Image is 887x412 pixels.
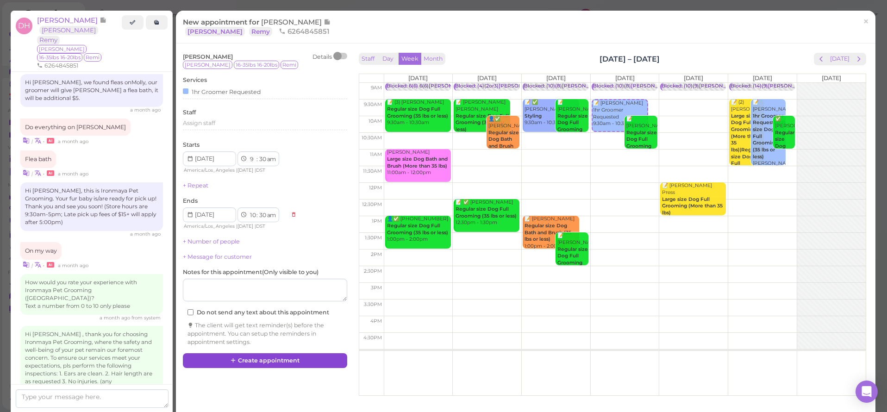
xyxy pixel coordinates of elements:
[183,166,286,175] div: | |
[753,113,801,160] b: 1hr Groomer Requested|Regular size Dog Full Grooming (35 lbs or less)
[775,130,800,176] b: Regular size Dog Full Grooming (35 lbs or less)
[16,18,32,34] span: DH
[525,113,542,119] b: Styling
[753,75,772,81] span: [DATE]
[455,199,519,226] div: 📝 ✅ [PERSON_NAME] 12:30pm - 1:30pm
[37,53,82,62] span: 16-35lbs 16-20lbs
[31,171,33,177] i: |
[365,235,382,241] span: 1:30pm
[863,15,869,28] span: ×
[387,149,451,176] div: [PERSON_NAME] 11:00am - 12:00pm
[593,100,647,127] div: 📝 [PERSON_NAME] 1hr Groomer Requested 9:30am - 10:30am
[183,268,319,276] label: Notes for this appointment ( Only visible to you )
[237,167,253,173] span: [DATE]
[364,101,382,107] span: 9:30am
[524,83,687,90] div: Blocked: (10)(8)[PERSON_NAME],[PERSON_NAME] • appointment
[455,83,624,90] div: Blocked: (4)(2or3)[PERSON_NAME],[PERSON_NAME] • appointment
[421,53,445,65] button: Month
[184,167,235,173] span: America/Los_Angeles
[371,251,382,257] span: 2pm
[593,83,756,90] div: Blocked: (10)(8)[PERSON_NAME],[PERSON_NAME] • appointment
[399,53,421,65] button: Week
[130,231,161,237] span: 08/18/2025 02:16pm
[359,53,377,65] button: Staff
[557,246,588,280] b: Regular size Dog Full Grooming (35 lbs or less)
[237,223,253,229] span: [DATE]
[20,74,163,107] div: Hi [PERSON_NAME], we found fleas onMolly, our groomer will give [PERSON_NAME] a flea bath, it wil...
[324,18,331,26] span: Note
[100,315,131,321] span: 08/18/2025 02:55pm
[58,262,88,268] span: 08/18/2025 02:17pm
[364,268,382,274] span: 2:30pm
[488,130,519,163] b: Regular size Dog Bath and Brush (35 lbs or less)
[615,75,635,81] span: [DATE]
[370,151,382,157] span: 11am
[362,135,382,141] span: 10:30am
[183,238,240,245] a: + Number of people
[37,16,100,25] span: [PERSON_NAME]
[261,18,324,26] span: [PERSON_NAME]
[377,53,399,65] button: Day
[387,99,451,126] div: 📝 (3) [PERSON_NAME] 9:30am - 10:30am
[37,36,60,44] a: Remy
[249,27,272,36] a: Remy
[183,141,200,149] label: Starts
[58,171,88,177] span: 08/18/2025 10:21am
[183,253,252,260] a: + Message for customer
[822,75,841,81] span: [DATE]
[525,223,571,242] b: Regular size Dog Bath and Brush (35 lbs or less)
[131,315,161,321] span: from system
[185,27,245,36] a: [PERSON_NAME]
[256,223,265,229] span: DST
[183,76,207,84] label: Services
[455,99,510,140] div: 📝 [PERSON_NAME] [PERSON_NAME] 9:30am - 10:30am
[387,156,448,169] b: Large size Dog Bath and Brush (More than 35 lbs)
[84,53,101,62] span: Remi
[183,222,286,231] div: | |
[371,285,382,291] span: 3pm
[364,301,382,307] span: 3:30pm
[279,27,330,36] span: 6264845851
[20,136,163,145] div: •
[20,150,56,168] div: Flea bath
[20,274,163,315] div: How would you rate your experience with Ironmaya Pet Grooming ([GEOGRAPHIC_DATA])? Text a number ...
[183,182,208,189] a: + Repeat
[456,206,517,219] b: Regular size Dog Full Grooming (35 lbs or less)
[370,318,382,324] span: 4pm
[852,53,866,65] button: next
[731,113,761,187] b: Large size Dog Full Grooming (More than 35 lbs)|Regular size Dog Full Grooming (35 lbs or less)
[662,196,723,216] b: Large size Dog Full Grooming (More than 35 lbs)
[183,61,232,69] span: [PERSON_NAME]
[369,185,382,191] span: 12pm
[456,113,509,132] b: Regular size Dog Full Grooming (35 lbs or less)
[684,75,703,81] span: [DATE]
[183,18,332,36] span: New appointment for
[557,99,588,160] div: 📝 [PERSON_NAME] 9:30am - 10:30am
[488,116,519,177] div: 👤✅ [PERSON_NAME] 10:00am - 11:00am
[557,113,588,146] b: Regular size Dog Full Grooming (35 lbs or less)
[752,99,786,181] div: 📝 [PERSON_NAME] [PERSON_NAME] 9:30am - 11:30am
[524,216,579,250] div: 📝 [PERSON_NAME] 1:00pm - 2:00pm
[731,99,764,201] div: 📝 (2) [PERSON_NAME] 9:30am - 11:30am
[20,119,131,136] div: Do everything on [PERSON_NAME]
[387,106,448,119] b: Regular size Dog Full Grooming (35 lbs or less)
[20,168,163,178] div: •
[856,381,878,403] div: Open Intercom Messenger
[187,309,194,315] input: Do not send any text about this appointment
[362,201,382,207] span: 12:30pm
[37,45,87,53] span: [PERSON_NAME]
[477,75,497,81] span: [DATE]
[281,61,298,69] span: Remi
[187,321,343,346] div: The client will get text reminder(s) before the appointment. You can setup the reminders in appoi...
[524,99,579,126] div: 📝 ✅ [PERSON_NAME] 9:30am - 10:30am
[363,168,382,174] span: 11:30am
[662,182,726,223] div: 📝 [PERSON_NAME] Press 12:00pm - 1:00pm
[371,85,382,91] span: 9am
[35,62,81,70] li: 6264845851
[626,130,657,163] b: Regular size Dog Full Grooming (35 lbs or less)
[183,108,196,117] label: Staff
[387,223,448,236] b: Regular size Dog Full Grooming (35 lbs or less)
[234,61,279,69] span: 16-35lbs 16-20lbs
[130,107,161,113] span: 08/18/2025 10:11am
[662,83,779,90] div: Blocked: (10)(9)[PERSON_NAME] • appointment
